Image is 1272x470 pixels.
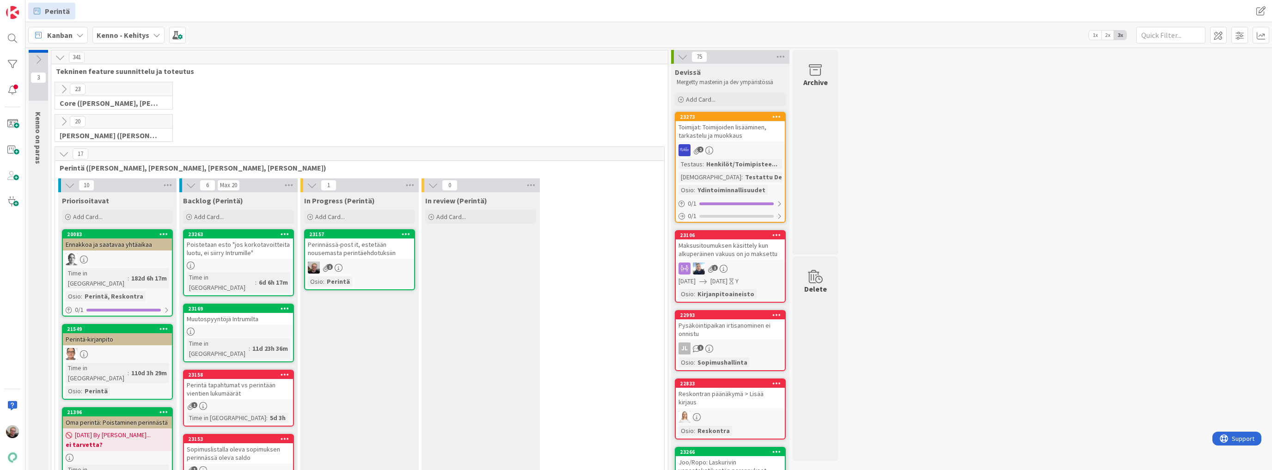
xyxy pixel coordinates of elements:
[679,289,694,299] div: Osio
[680,114,785,120] div: 23273
[694,185,695,195] span: :
[743,172,800,182] div: Testattu Devissä
[803,77,828,88] div: Archive
[194,213,224,221] span: Add Card...
[187,413,266,423] div: Time in [GEOGRAPHIC_DATA]
[67,231,172,238] div: 20083
[184,371,293,399] div: 23158Perintä tapahtumat vs perintään vientien lukumäärät
[679,342,691,354] div: JL
[676,231,785,239] div: 23106
[75,430,151,440] span: [DATE] By [PERSON_NAME]...
[1136,27,1205,43] input: Quick Filter...
[187,272,255,293] div: Time in [GEOGRAPHIC_DATA]
[97,31,149,40] b: Kenno - Kehitys
[184,230,293,238] div: 23263
[183,304,294,362] a: 23169Muutospyyntöjä IntrumiltaTime in [GEOGRAPHIC_DATA]:11d 23h 36m
[47,30,73,41] span: Kanban
[34,112,43,164] span: Kenno on paras
[66,268,128,288] div: Time in [GEOGRAPHIC_DATA]
[676,342,785,354] div: JL
[63,408,172,416] div: 21396
[710,276,728,286] span: [DATE]
[268,413,288,423] div: 5d 3h
[305,230,414,259] div: 23157Perinnässä-post it, estetään nousemasta perintäehdotuksiin
[695,185,768,195] div: Ydintoiminnallisuudet
[686,95,715,104] span: Add Card...
[128,273,129,283] span: :
[675,310,786,371] a: 22993Pysäköintipaikan irtisanominen ei onnistuJLOsio:Sopimushallinta
[695,426,732,436] div: Reskontra
[184,305,293,313] div: 23169
[679,426,694,436] div: Osio
[63,238,172,250] div: Ennakkoa ja saatavaa yhtäaikaa
[66,291,81,301] div: Osio
[694,289,695,299] span: :
[66,440,169,449] b: ei tarvetta?
[704,159,780,169] div: Henkilöt/Toimipistee...
[697,345,703,351] span: 1
[6,425,19,438] img: JH
[73,213,103,221] span: Add Card...
[63,230,172,238] div: 20083
[305,238,414,259] div: Perinnässä-post it, estetään nousemasta perintäehdotuksiin
[676,231,785,260] div: 23106Maksusitoumuksen käsittely kun alkuperäinen vakuus on jo maksettu
[184,435,293,464] div: 23153Sopimuslistalla oleva sopimuksen perinnässä oleva saldo
[184,443,293,464] div: Sopimuslistalla oleva sopimuksen perinnässä oleva saldo
[675,230,786,303] a: 23106Maksusitoumuksen käsittely kun alkuperäinen vakuus on jo maksettuJJ[DATE][DATE]YOsio:Kirjanp...
[266,413,268,423] span: :
[82,291,146,301] div: Perintä, Reskontra
[81,291,82,301] span: :
[63,408,172,428] div: 21396Oma perintä: Poistaminen perinnästä
[691,51,707,62] span: 75
[191,402,197,408] span: 1
[305,262,414,274] div: JH
[257,277,290,287] div: 6d 6h 17m
[129,368,169,378] div: 110d 3h 29m
[67,409,172,415] div: 21396
[309,231,414,238] div: 23157
[676,379,785,388] div: 22833
[66,386,81,396] div: Osio
[183,229,294,296] a: 23263Poistetaan esto "jos korkotavoitteita luotu, ei siirry Intrumille"Time in [GEOGRAPHIC_DATA]:...
[184,379,293,399] div: Perintä tapahtumat vs perintään vientien lukumäärät
[1101,31,1114,40] span: 2x
[679,357,694,367] div: Osio
[675,67,701,77] span: Devissä
[70,116,86,127] span: 20
[741,172,743,182] span: :
[735,276,739,286] div: Y
[63,416,172,428] div: Oma perintä: Poistaminen perinnästä
[220,183,237,188] div: Max 20
[679,185,694,195] div: Osio
[677,79,784,86] p: Mergetty masteriin ja dev ympäristössä
[188,231,293,238] div: 23263
[315,213,345,221] span: Add Card...
[680,312,785,318] div: 22993
[425,196,487,205] span: In review (Perintä)
[63,348,172,360] div: PK
[187,338,249,359] div: Time in [GEOGRAPHIC_DATA]
[62,196,109,205] span: Priorisoitavat
[436,213,466,221] span: Add Card...
[63,325,172,345] div: 21549Perintä-kirjanpito
[69,52,85,63] span: 341
[66,348,78,360] img: PK
[680,380,785,387] div: 22833
[679,172,741,182] div: [DEMOGRAPHIC_DATA]
[676,411,785,423] div: SL
[676,144,785,156] div: RS
[327,264,333,270] span: 1
[128,368,129,378] span: :
[63,325,172,333] div: 21549
[188,305,293,312] div: 23169
[703,159,704,169] span: :
[183,370,294,427] a: 23158Perintä tapahtumat vs perintään vientien lukumäärätTime in [GEOGRAPHIC_DATA]:5d 3h
[676,121,785,141] div: Toimijat: Toimijoiden lisääminen, tarkastelu ja muokkaus
[188,372,293,378] div: 23158
[676,388,785,408] div: Reskontran päänäkymä > Lisää kirjaus
[688,211,697,221] span: 0 / 1
[60,131,161,140] span: Halti (Sebastian, VilleH, Riikka, Antti, MikkoV, PetriH, PetriM)
[676,319,785,340] div: Pysäköintipaikan irtisanominen ei onnistu
[694,357,695,367] span: :
[60,163,653,172] span: Perintä (Jaakko, PetriH, MikkoV, Pasi)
